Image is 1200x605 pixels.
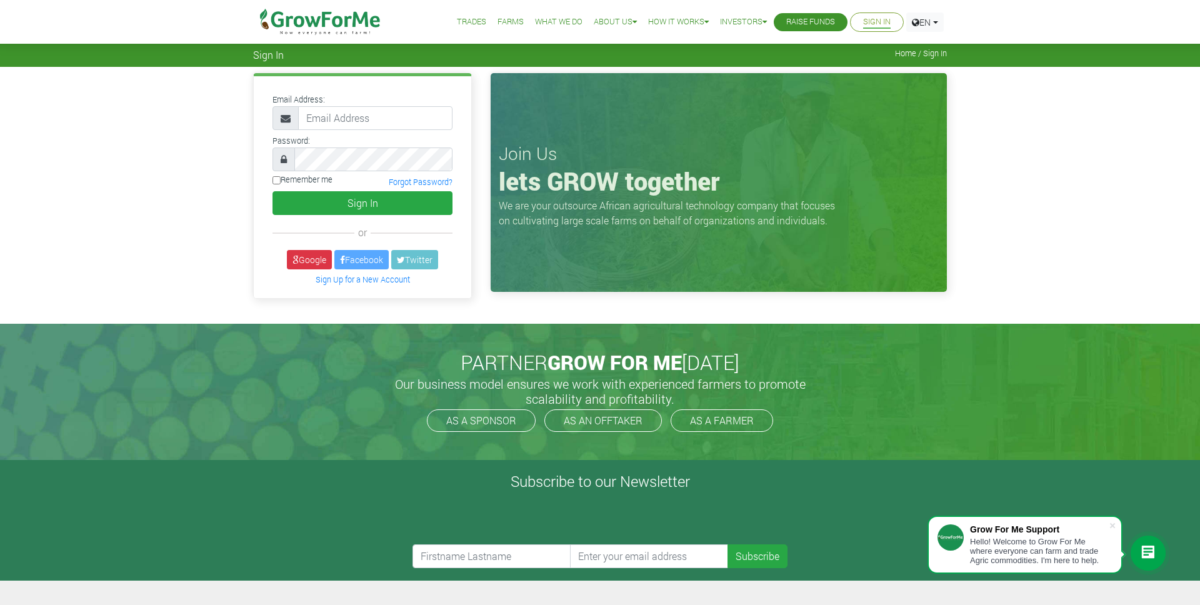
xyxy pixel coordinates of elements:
[863,16,891,29] a: Sign In
[412,496,602,544] iframe: reCAPTCHA
[895,49,947,58] span: Home / Sign In
[389,177,452,187] a: Forgot Password?
[316,274,410,284] a: Sign Up for a New Account
[427,409,536,432] a: AS A SPONSOR
[720,16,767,29] a: Investors
[287,250,332,269] a: Google
[544,409,662,432] a: AS AN OFFTAKER
[298,106,452,130] input: Email Address
[253,49,284,61] span: Sign In
[906,12,944,32] a: EN
[412,544,571,568] input: Firstname Lastname
[272,174,332,186] label: Remember me
[970,537,1109,565] div: Hello! Welcome to Grow For Me where everyone can farm and trade Agric commodities. I'm here to help.
[547,349,682,376] span: GROW FOR ME
[594,16,637,29] a: About Us
[272,94,325,106] label: Email Address:
[499,143,939,164] h3: Join Us
[570,544,729,568] input: Enter your email address
[272,225,452,240] div: or
[497,16,524,29] a: Farms
[671,409,773,432] a: AS A FARMER
[535,16,582,29] a: What We Do
[970,524,1109,534] div: Grow For Me Support
[272,191,452,215] button: Sign In
[16,472,1184,491] h4: Subscribe to our Newsletter
[499,166,939,196] h1: lets GROW together
[272,135,310,147] label: Password:
[381,376,819,406] h5: Our business model ensures we work with experienced farmers to promote scalability and profitabil...
[499,198,842,228] p: We are your outsource African agricultural technology company that focuses on cultivating large s...
[648,16,709,29] a: How it Works
[786,16,835,29] a: Raise Funds
[258,351,942,374] h2: PARTNER [DATE]
[727,544,787,568] button: Subscribe
[272,176,281,184] input: Remember me
[457,16,486,29] a: Trades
